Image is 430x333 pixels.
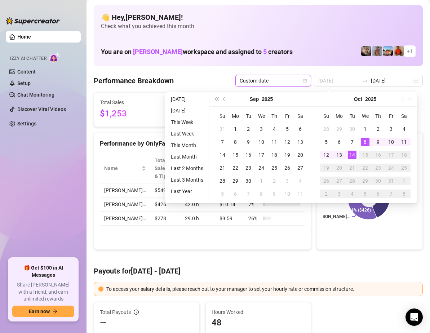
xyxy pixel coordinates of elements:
div: 19 [283,151,292,159]
td: 2025-10-10 [281,187,294,200]
div: 10 [387,138,395,146]
td: 2025-10-05 [320,136,333,148]
img: logo-BBDzfeDw.svg [6,17,60,25]
td: 2025-10-02 [268,174,281,187]
td: 2025-09-10 [255,136,268,148]
td: 2025-11-05 [359,187,372,200]
div: 25 [400,164,408,172]
div: 23 [244,164,253,172]
div: 8 [257,190,266,198]
div: 26 [322,177,331,185]
a: Setup [17,80,31,86]
td: 2025-10-24 [385,161,398,174]
div: 26 [283,164,292,172]
div: To access your salary details, please reach out to your manager to set your hourly rate or commis... [106,285,418,293]
div: 17 [387,151,395,159]
div: 28 [348,177,356,185]
span: info-circle [134,310,139,315]
div: 16 [374,151,382,159]
button: Earn nowarrow-right [12,306,74,317]
div: 9 [374,138,382,146]
div: 2 [374,125,382,133]
td: 2025-09-16 [242,148,255,161]
td: 2025-10-02 [372,123,385,136]
td: 2025-09-30 [346,123,359,136]
td: 2025-10-04 [294,174,307,187]
li: This Week [168,118,206,126]
a: Content [17,69,36,75]
td: 2025-10-01 [255,174,268,187]
div: 4 [270,125,279,133]
div: 1 [361,125,369,133]
td: 2025-09-28 [216,174,229,187]
td: 2025-09-21 [216,161,229,174]
div: 11 [296,190,305,198]
th: Mo [229,110,242,123]
li: This Month [168,141,206,150]
div: 4 [400,125,408,133]
span: exclamation-circle [98,287,103,292]
span: calendar [303,79,307,83]
td: $426 [150,197,181,212]
div: 7 [348,138,356,146]
div: 14 [218,151,227,159]
div: 29 [231,177,240,185]
div: 23 [374,164,382,172]
div: 14 [348,151,356,159]
div: 6 [296,125,305,133]
div: 5 [218,190,227,198]
td: 2025-11-01 [398,174,411,187]
td: 2025-09-06 [294,123,307,136]
td: 2025-10-30 [372,174,385,187]
span: 7 % [248,200,260,208]
div: 13 [296,138,305,146]
td: 2025-10-07 [346,136,359,148]
td: 2025-10-27 [333,174,346,187]
td: 2025-09-18 [268,148,281,161]
div: 7 [218,138,227,146]
th: We [359,110,372,123]
div: 11 [270,138,279,146]
span: 48 [212,317,305,328]
td: 2025-11-08 [398,187,411,200]
td: 2025-10-06 [333,136,346,148]
button: Choose a month [354,92,362,106]
div: 2 [244,125,253,133]
div: 13 [335,151,343,159]
span: Total Sales & Tips [155,156,170,180]
img: Zach [383,46,393,56]
div: 9 [244,138,253,146]
th: Sa [294,110,307,123]
td: 2025-09-15 [229,148,242,161]
a: Discover Viral Videos [17,106,66,112]
td: 2025-10-14 [346,148,359,161]
td: 2025-09-25 [268,161,281,174]
td: 2025-10-29 [359,174,372,187]
td: $9.59 [215,212,244,226]
div: 12 [322,151,331,159]
td: 2025-10-13 [333,148,346,161]
th: Th [372,110,385,123]
th: Th [268,110,281,123]
td: 29.0 h [181,212,215,226]
div: 29 [335,125,343,133]
div: 3 [283,177,292,185]
li: [DATE] [168,106,206,115]
span: arrow-right [53,309,58,314]
td: 2025-10-11 [398,136,411,148]
div: 19 [322,164,331,172]
div: 28 [218,177,227,185]
div: 4 [348,190,356,198]
div: 2 [322,190,331,198]
li: Last Year [168,187,206,196]
td: 2025-09-26 [281,161,294,174]
div: 27 [335,177,343,185]
button: Choose a month [250,92,259,106]
div: 18 [400,151,408,159]
button: Last year (Control + left) [212,92,220,106]
div: 30 [244,177,253,185]
div: 31 [218,125,227,133]
div: 2 [270,177,279,185]
td: 2025-09-12 [281,136,294,148]
div: 18 [270,151,279,159]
